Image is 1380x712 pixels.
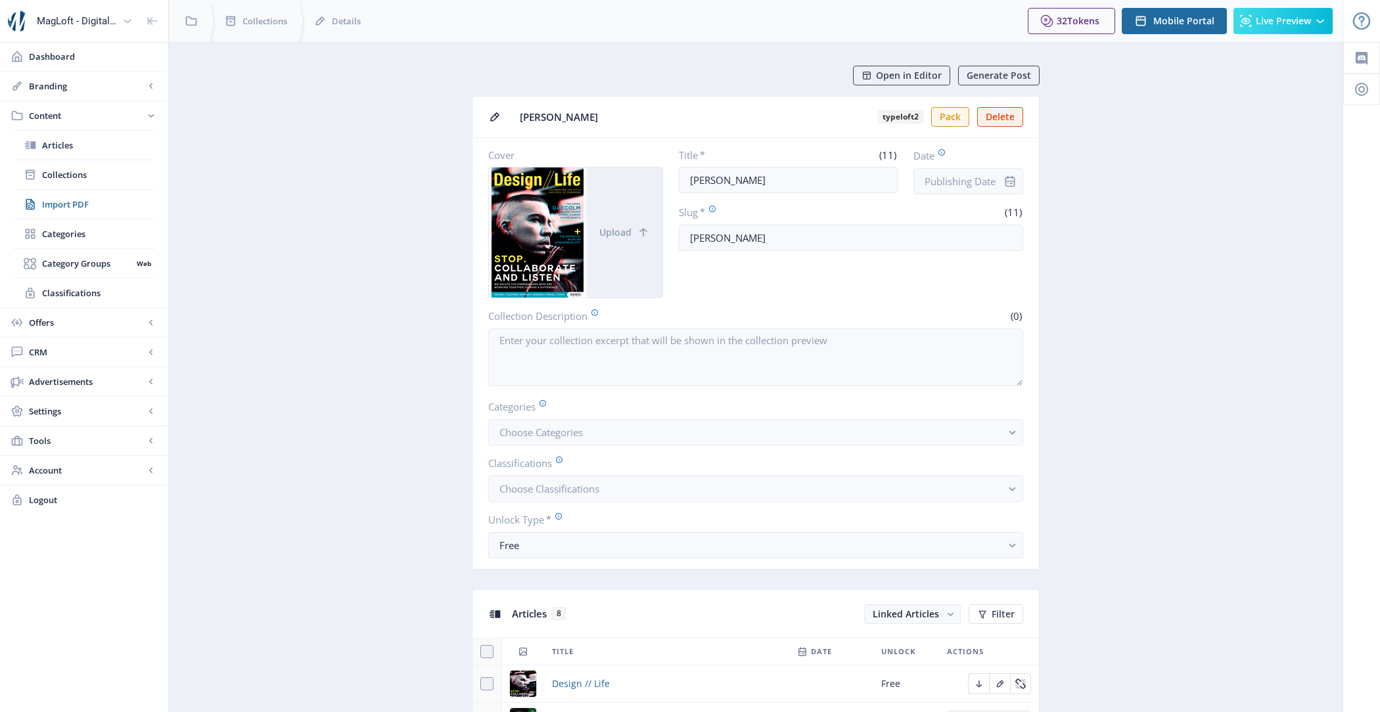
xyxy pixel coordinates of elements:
div: Free [499,537,1001,553]
a: Articles [13,131,155,160]
span: (11) [877,148,898,162]
span: Filter [992,609,1015,619]
span: CRM [29,345,145,359]
span: Choose Categories [499,426,583,439]
span: Branding [29,79,145,93]
span: Offers [29,316,145,329]
span: Title [552,644,574,659]
label: Collection Description [488,309,750,323]
span: (0) [1009,309,1023,323]
span: Category Groups [42,257,132,270]
span: Tokens [1067,14,1099,27]
span: Open in Editor [876,70,942,81]
nb-badge: Web [132,257,155,270]
a: Category GroupsWeb [13,249,155,278]
span: Live Preview [1256,16,1311,26]
span: Categories [42,227,155,240]
label: Unlock Type [488,512,1013,527]
span: Articles [512,607,547,620]
span: Account [29,464,145,477]
span: Logout [29,493,158,506]
a: Categories [13,219,155,248]
span: Tools [29,434,145,447]
span: Classifications [42,286,155,300]
button: Upload [587,167,662,298]
button: Generate Post [958,66,1040,85]
span: [PERSON_NAME] [520,110,867,124]
label: Slug [679,205,846,219]
nb-icon: info [1003,175,1017,188]
td: Free [873,665,939,703]
span: (11) [1003,206,1023,219]
span: Advertisements [29,375,145,388]
label: Categories [488,399,1013,414]
b: typeloft2 [878,110,923,123]
span: Linked Articles [873,608,939,620]
span: Unlock [881,644,915,659]
a: Import PDF [13,190,155,219]
button: Filter [969,604,1023,624]
span: Generate Post [967,70,1031,81]
span: Collections [242,14,287,28]
button: Live Preview [1233,8,1333,34]
button: Linked Articles [864,604,961,624]
button: Choose Categories [488,419,1023,445]
span: Articles [42,139,155,152]
span: Content [29,109,145,122]
label: Date [913,148,1013,163]
span: Choose Classifications [499,482,599,495]
span: Dashboard [29,50,158,63]
input: Publishing Date [913,168,1023,194]
span: Actions [947,644,984,659]
span: Upload [599,227,632,238]
label: Cover [488,148,653,162]
button: 32Tokens [1028,8,1115,34]
button: Open in Editor [853,66,950,85]
img: properties.app_icon.png [8,11,29,32]
button: Pack [931,107,969,127]
span: Mobile Portal [1153,16,1214,26]
button: Free [488,532,1023,558]
span: 8 [552,607,566,620]
span: Collections [42,168,155,181]
a: Collections [13,160,155,189]
input: Type Collection Title ... [679,167,898,193]
span: Import PDF [42,198,155,211]
a: Classifications [13,278,155,307]
div: MagLoft - Digital Magazine [37,7,117,35]
button: Delete [977,107,1023,127]
span: Details [332,14,361,28]
input: this-is-how-a-slug-looks-like [679,225,1024,251]
span: Date [811,644,832,659]
button: Mobile Portal [1122,8,1227,34]
label: Classifications [488,456,1013,470]
label: Title [679,148,783,162]
button: Choose Classifications [488,476,1023,502]
span: Settings [29,405,145,418]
